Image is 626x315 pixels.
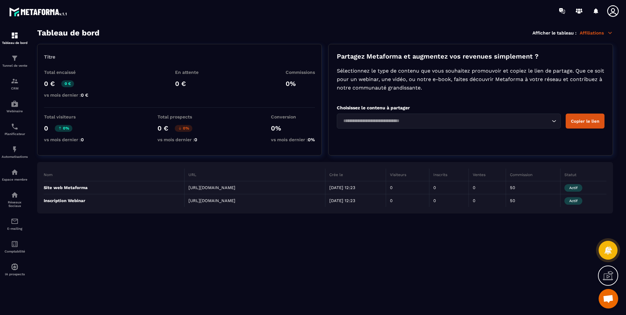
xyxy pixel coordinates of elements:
[271,124,315,132] p: 0%
[2,235,28,258] a: accountantaccountantComptabilité
[11,32,19,39] img: formation
[175,70,199,75] p: En attente
[11,54,19,62] img: formation
[157,137,197,142] p: vs mois dernier :
[185,169,325,181] th: URL
[341,117,550,125] input: Search for option
[469,181,506,194] td: 0
[2,141,28,163] a: automationsautomationsAutomatisations
[337,114,561,129] div: Search for option
[44,80,55,88] p: 0 €
[194,137,197,142] span: 0
[44,137,84,142] p: vs mois dernier :
[2,95,28,118] a: automationsautomationsWebinaire
[2,250,28,253] p: Comptabilité
[506,169,560,181] th: Commission
[11,191,19,199] img: social-network
[2,49,28,72] a: formationformationTunnel de vente
[286,70,315,75] p: Commissions
[2,186,28,212] a: social-networksocial-networkRéseaux Sociaux
[11,240,19,248] img: accountant
[2,178,28,181] p: Espace membre
[2,272,28,276] p: IA prospects
[157,124,168,132] p: 0 €
[386,181,429,194] td: 0
[185,194,325,207] td: [URL][DOMAIN_NAME]
[2,72,28,95] a: formationformationCRM
[429,194,469,207] td: 0
[337,52,604,60] p: Partagez Metaforma et augmentez vos revenues simplement ?
[564,184,582,192] span: Actif
[2,118,28,141] a: schedulerschedulerPlanificateur
[386,169,429,181] th: Visiteurs
[469,194,506,207] td: 0
[81,137,84,142] span: 0
[37,28,99,37] h3: Tableau de bord
[329,198,382,203] p: [DATE] 12:23
[2,132,28,136] p: Planificateur
[2,109,28,113] p: Webinaire
[55,125,72,132] p: 0%
[271,137,315,142] p: vs mois dernier :
[469,169,506,181] th: Ventes
[271,114,315,119] p: Conversion
[175,80,199,88] p: 0 €
[580,30,613,36] p: Affiliations
[11,77,19,85] img: formation
[11,145,19,153] img: automations
[2,41,28,45] p: Tableau de bord
[2,64,28,67] p: Tunnel de vente
[308,137,315,142] span: 0%
[337,67,604,92] p: Sélectionnez le type de contenu que vous souhaitez promouvoir et copiez le lien de partage. Que c...
[506,181,560,194] td: 50
[564,197,582,205] span: Actif
[329,185,382,190] p: [DATE] 12:23
[44,124,48,132] p: 0
[2,155,28,158] p: Automatisations
[506,194,560,207] td: 50
[2,212,28,235] a: emailemailE-mailing
[61,80,74,87] p: 0 €
[11,263,19,271] img: automations
[429,169,469,181] th: Inscrits
[11,217,19,225] img: email
[44,185,180,190] p: Site web Metaforma
[44,92,88,98] p: vs mois dernier :
[11,168,19,176] img: automations
[2,87,28,90] p: CRM
[286,80,315,88] p: 0%
[44,70,88,75] p: Total encaissé
[185,181,325,194] td: [URL][DOMAIN_NAME]
[9,6,68,18] img: logo
[157,114,197,119] p: Total prospects
[337,105,604,110] p: Choisissez le contenu à partager
[386,194,429,207] td: 0
[325,169,386,181] th: Crée le
[11,123,19,130] img: scheduler
[2,163,28,186] a: automationsautomationsEspace membre
[44,198,180,203] p: Inscription Webinar
[566,114,604,129] button: Copier le lien
[2,227,28,230] p: E-mailing
[560,169,606,181] th: Statut
[44,169,185,181] th: Nom
[11,100,19,108] img: automations
[2,200,28,208] p: Réseaux Sociaux
[81,92,88,98] span: 0 €
[44,54,315,60] p: Titre
[532,30,576,35] p: Afficher le tableau :
[2,27,28,49] a: formationformationTableau de bord
[599,289,618,308] a: Ouvrir le chat
[44,114,84,119] p: Total visiteurs
[429,181,469,194] td: 0
[175,125,192,132] p: 0%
